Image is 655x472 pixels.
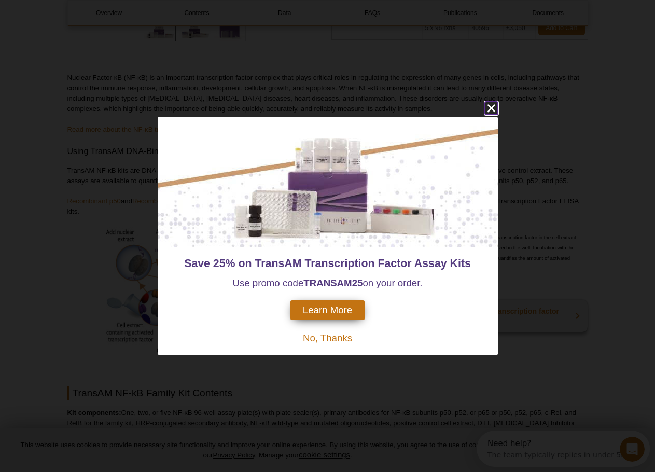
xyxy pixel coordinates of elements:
[184,257,471,270] span: Save 25% on TransAM Transcription Factor Assay Kits
[303,332,352,343] span: No, Thanks
[232,277,422,288] span: Use promo code on your order.
[303,277,352,288] strong: TRANSAM
[352,277,363,288] strong: 25
[11,9,151,17] div: Need help?
[303,304,352,316] span: Learn More
[4,4,182,33] div: Open Intercom Messenger
[11,17,151,28] div: The team typically replies in under 5m
[485,102,498,115] button: close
